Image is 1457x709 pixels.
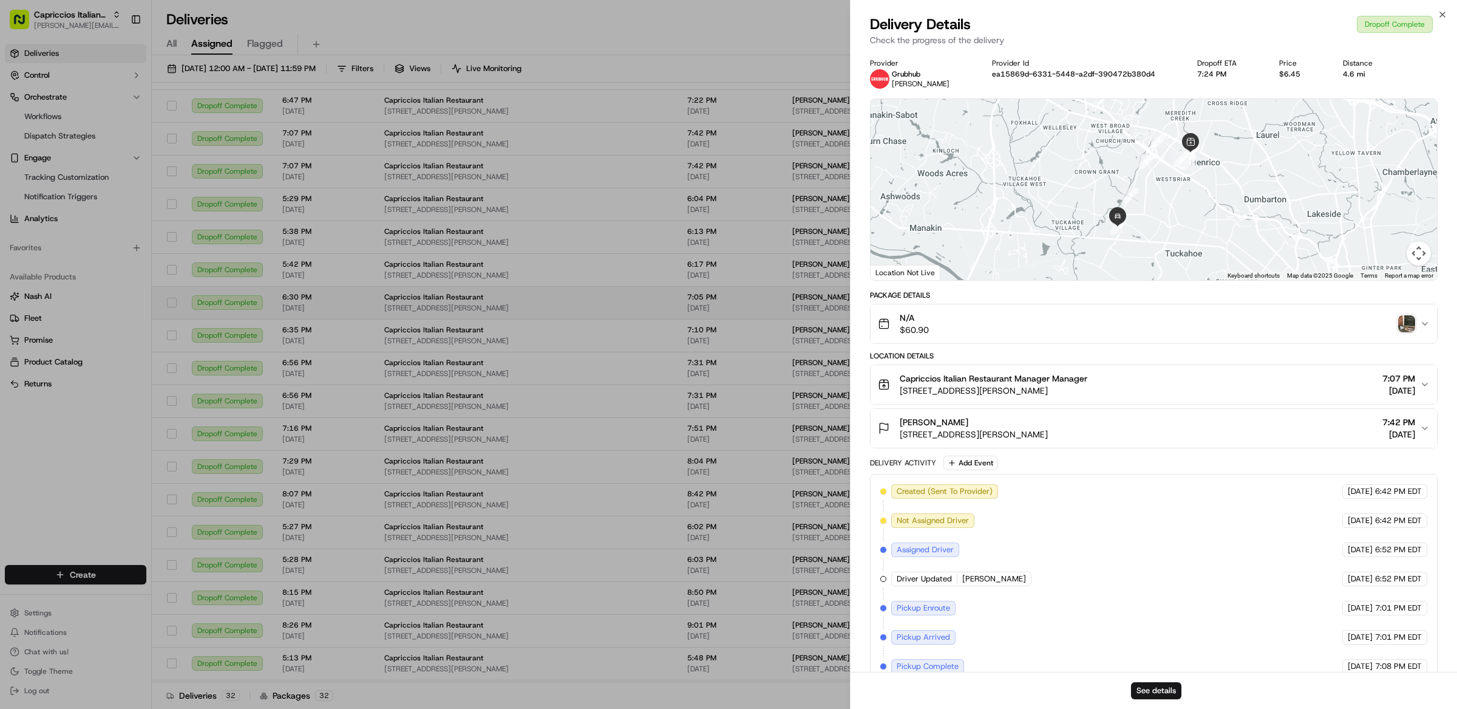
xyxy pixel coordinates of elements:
[992,58,1178,68] div: Provider Id
[12,116,34,138] img: 1736555255976-a54dd68f-1ca7-489b-9aae-adbdc363a1c4
[1131,682,1181,699] button: See details
[103,177,112,187] div: 💻
[897,661,959,672] span: Pickup Complete
[900,312,929,324] span: N/A
[900,324,929,336] span: $60.90
[121,206,147,215] span: Pylon
[1110,219,1126,235] div: 10
[1375,603,1422,614] span: 7:01 PM EDT
[897,603,950,614] span: Pickup Enroute
[98,171,200,193] a: 💻API Documentation
[992,69,1155,79] button: ea15869d-6331-5448-a2df-390472b380d4
[1343,58,1396,68] div: Distance
[871,304,1437,343] button: N/A$60.90photo_proof_of_delivery image
[874,264,914,280] a: Open this area in Google Maps (opens a new window)
[1382,385,1415,397] span: [DATE]
[900,428,1048,440] span: [STREET_ADDRESS][PERSON_NAME]
[1228,272,1280,280] button: Keyboard shortcuts
[1279,69,1323,79] div: $6.45
[1382,416,1415,428] span: 7:42 PM
[871,409,1437,448] button: [PERSON_NAME][STREET_ADDRESS][PERSON_NAME]7:42 PM[DATE]
[871,265,940,280] div: Location Not Live
[870,290,1438,300] div: Package Details
[897,544,954,555] span: Assigned Driver
[1382,372,1415,385] span: 7:07 PM
[962,574,1026,584] span: [PERSON_NAME]
[1348,515,1373,526] span: [DATE]
[1343,69,1396,79] div: 4.6 mi
[870,58,973,68] div: Provider
[1287,272,1353,279] span: Map data ©2025 Google
[115,176,195,188] span: API Documentation
[870,458,936,468] div: Delivery Activity
[1348,486,1373,497] span: [DATE]
[1382,428,1415,440] span: [DATE]
[1375,632,1422,643] span: 7:01 PM EDT
[900,385,1087,397] span: [STREET_ADDRESS][PERSON_NAME]
[1348,603,1373,614] span: [DATE]
[870,69,889,89] img: 5e692f75ce7d37001a5d71f1
[41,116,199,128] div: Start new chat
[1138,154,1154,170] div: 8
[897,574,952,584] span: Driver Updated
[1181,154,1197,170] div: 5
[1122,188,1138,204] div: 9
[1360,272,1377,279] a: Terms (opens in new tab)
[1385,272,1433,279] a: Report a map error
[1178,152,1194,168] div: 4
[900,416,968,428] span: [PERSON_NAME]
[1407,241,1431,265] button: Map camera controls
[1348,544,1373,555] span: [DATE]
[1348,574,1373,584] span: [DATE]
[892,69,949,79] p: Grubhub
[897,632,950,643] span: Pickup Arrived
[897,515,969,526] span: Not Assigned Driver
[12,177,22,187] div: 📗
[1375,661,1422,672] span: 7:08 PM EDT
[900,372,1087,385] span: Capriccios Italian Restaurant Manager Manager
[1375,544,1422,555] span: 6:52 PM EDT
[1398,315,1415,332] img: photo_proof_of_delivery image
[871,365,1437,404] button: Capriccios Italian Restaurant Manager Manager[STREET_ADDRESS][PERSON_NAME]7:07 PM[DATE]
[12,49,221,68] p: Welcome 👋
[1151,132,1167,148] div: 7
[897,486,993,497] span: Created (Sent To Provider)
[1375,574,1422,584] span: 6:52 PM EDT
[12,12,36,36] img: Nash
[1348,661,1373,672] span: [DATE]
[24,176,93,188] span: Knowledge Base
[1197,58,1260,68] div: Dropoff ETA
[1375,486,1422,497] span: 6:42 PM EDT
[943,456,997,470] button: Add Event
[86,205,147,215] a: Powered byPylon
[870,15,971,34] span: Delivery Details
[206,120,221,134] button: Start new chat
[874,264,914,280] img: Google
[892,79,949,89] span: [PERSON_NAME]
[1348,632,1373,643] span: [DATE]
[1197,69,1260,79] div: 7:24 PM
[1173,151,1189,167] div: 6
[32,78,219,91] input: Got a question? Start typing here...
[870,351,1438,361] div: Location Details
[41,128,154,138] div: We're available if you need us!
[870,34,1438,46] p: Check the progress of the delivery
[7,171,98,193] a: 📗Knowledge Base
[1279,58,1323,68] div: Price
[1375,515,1422,526] span: 6:42 PM EDT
